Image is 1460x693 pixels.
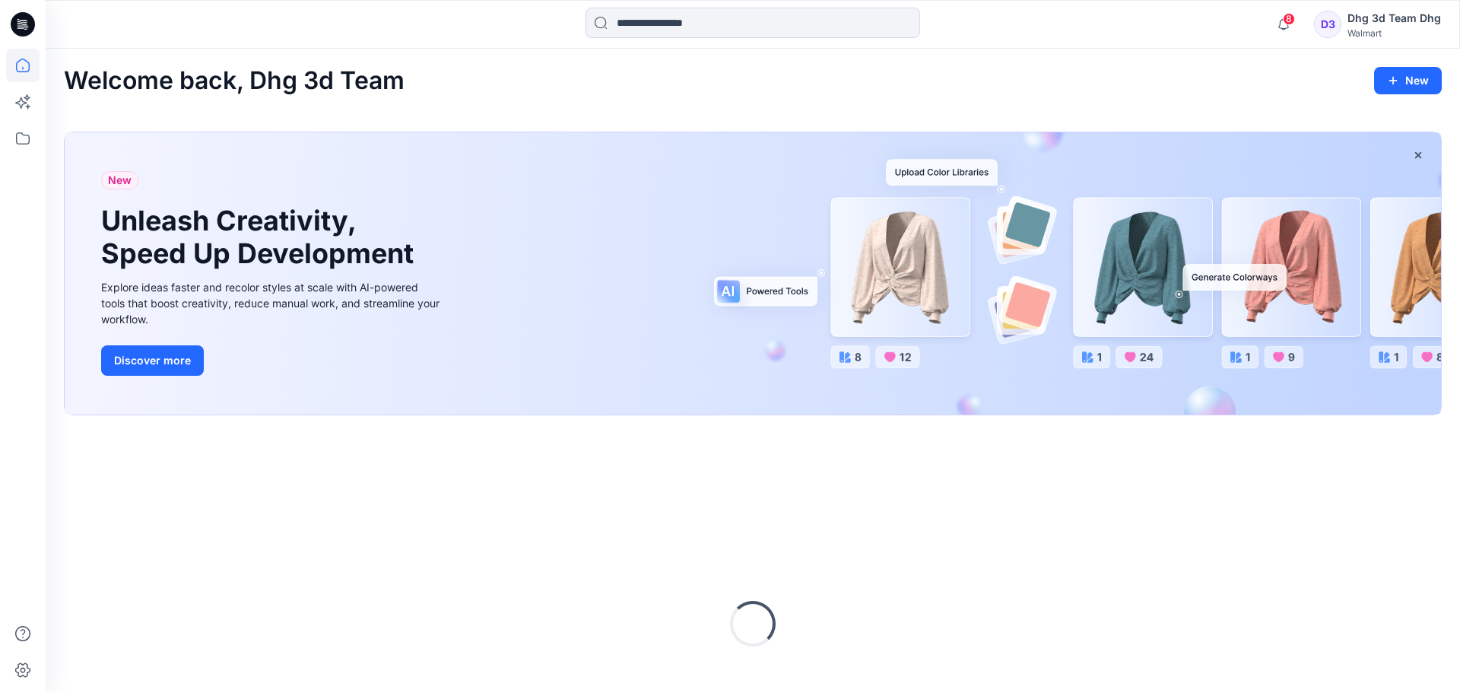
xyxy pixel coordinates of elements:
button: New [1374,67,1442,94]
div: Explore ideas faster and recolor styles at scale with AI-powered tools that boost creativity, red... [101,279,443,327]
div: Walmart [1347,27,1441,39]
a: Discover more [101,345,443,376]
button: Discover more [101,345,204,376]
h1: Unleash Creativity, Speed Up Development [101,205,421,270]
div: D3 [1314,11,1341,38]
span: New [108,171,132,189]
span: 8 [1283,13,1295,25]
h2: Welcome back, Dhg 3d Team [64,67,405,95]
div: Dhg 3d Team Dhg [1347,9,1441,27]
